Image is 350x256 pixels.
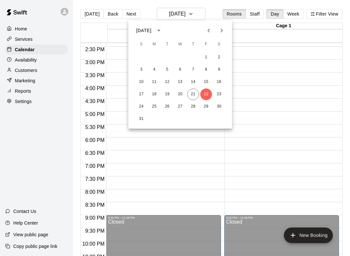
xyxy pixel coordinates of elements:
[174,64,186,76] button: 6
[161,38,173,51] span: Tuesday
[174,38,186,51] span: Wednesday
[213,38,225,51] span: Saturday
[135,113,147,125] button: 31
[200,88,212,100] button: 22
[148,88,160,100] button: 18
[213,76,225,88] button: 16
[200,101,212,112] button: 29
[187,101,199,112] button: 28
[174,76,186,88] button: 13
[153,25,164,36] button: calendar view is open, switch to year view
[187,88,199,100] button: 21
[213,52,225,63] button: 2
[148,38,160,51] span: Monday
[202,24,215,37] button: Previous month
[187,76,199,88] button: 14
[135,88,147,100] button: 17
[135,101,147,112] button: 24
[187,64,199,76] button: 7
[213,64,225,76] button: 9
[215,24,228,37] button: Next month
[174,101,186,112] button: 27
[135,38,147,51] span: Sunday
[148,64,160,76] button: 4
[136,27,151,34] div: [DATE]
[200,38,212,51] span: Friday
[148,76,160,88] button: 11
[200,76,212,88] button: 15
[148,101,160,112] button: 25
[161,88,173,100] button: 19
[187,38,199,51] span: Thursday
[200,52,212,63] button: 1
[161,101,173,112] button: 26
[174,88,186,100] button: 20
[200,64,212,76] button: 8
[213,101,225,112] button: 30
[135,64,147,76] button: 3
[161,76,173,88] button: 12
[213,88,225,100] button: 23
[161,64,173,76] button: 5
[135,76,147,88] button: 10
